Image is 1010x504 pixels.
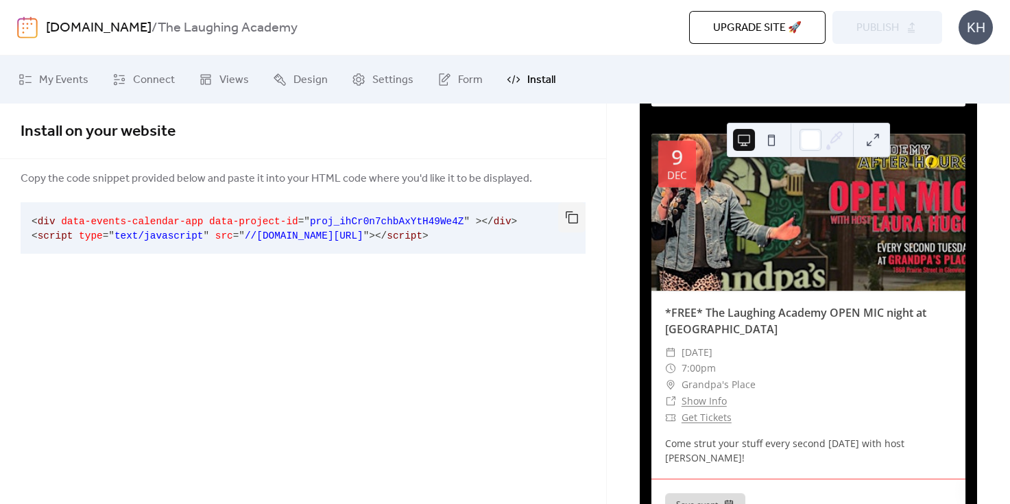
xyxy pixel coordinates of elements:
[665,393,676,409] div: ​
[21,117,176,147] span: Install on your website
[363,230,370,241] span: "
[39,72,88,88] span: My Events
[682,360,716,376] span: 7:00pm
[102,61,185,98] a: Connect
[665,305,926,337] a: *FREE* The Laughing Academy OPEN MIC night at [GEOGRAPHIC_DATA]
[46,15,152,41] a: [DOMAIN_NAME]
[293,72,328,88] span: Design
[209,216,298,227] span: data-project-id
[387,230,422,241] span: script
[375,230,387,241] span: </
[665,376,676,393] div: ​
[298,216,304,227] span: =
[263,61,338,98] a: Design
[108,230,115,241] span: "
[665,344,676,361] div: ​
[512,216,518,227] span: >
[245,230,363,241] span: //[DOMAIN_NAME][URL]
[189,61,259,98] a: Views
[310,216,464,227] span: proj_ihCr0n7chbAxYtH49We4Z
[665,409,676,426] div: ​
[38,230,73,241] span: script
[689,11,826,44] button: Upgrade site 🚀
[959,10,993,45] div: KH
[422,230,429,241] span: >
[682,411,732,424] a: Get Tickets
[32,230,38,241] span: <
[667,170,686,180] div: Dec
[38,216,56,227] span: div
[427,61,493,98] a: Form
[496,61,566,98] a: Install
[152,15,158,41] b: /
[21,171,532,187] span: Copy the code snippet provided below and paste it into your HTML code where you'd like it to be d...
[464,216,470,227] span: "
[682,394,727,407] a: Show Info
[233,230,239,241] span: =
[527,72,555,88] span: Install
[682,344,712,361] span: [DATE]
[215,230,233,241] span: src
[17,16,38,38] img: logo
[79,230,103,241] span: type
[682,376,756,393] span: Grandpa's Place
[372,72,413,88] span: Settings
[713,20,802,36] span: Upgrade site 🚀
[103,230,109,241] span: =
[481,216,493,227] span: </
[304,216,310,227] span: "
[458,72,483,88] span: Form
[239,230,245,241] span: "
[61,216,203,227] span: data-events-calendar-app
[665,360,676,376] div: ​
[133,72,175,88] span: Connect
[115,230,204,241] span: text/javascript
[219,72,249,88] span: Views
[476,216,482,227] span: >
[671,147,683,167] div: 9
[158,15,298,41] b: The Laughing Academy
[203,230,209,241] span: "
[341,61,424,98] a: Settings
[32,216,38,227] span: <
[8,61,99,98] a: My Events
[651,436,965,465] div: Come strut your stuff every second [DATE] with host [PERSON_NAME]!
[369,230,375,241] span: >
[494,216,512,227] span: div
